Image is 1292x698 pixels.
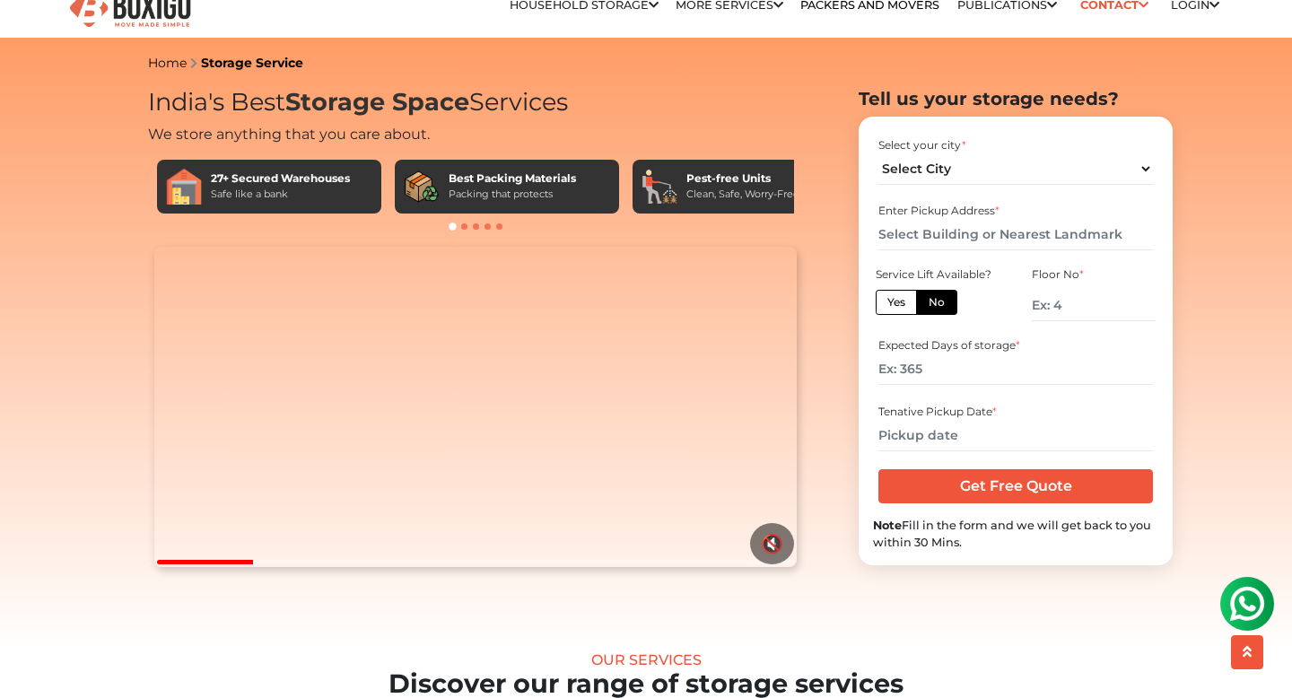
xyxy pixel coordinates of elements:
[449,187,576,202] div: Packing that protects
[148,126,430,143] span: We store anything that you care about.
[878,404,1152,420] div: Tenative Pickup Date
[686,170,799,187] div: Pest-free Units
[873,517,1158,551] div: Fill in the form and we will get back to you within 30 Mins.
[18,18,54,54] img: whatsapp-icon.svg
[1032,290,1156,321] input: Ex: 4
[211,187,350,202] div: Safe like a bank
[873,519,902,532] b: Note
[642,169,677,205] img: Pest-free Units
[52,651,1241,668] div: Our Services
[404,169,440,205] img: Best Packing Materials
[154,247,796,568] video: Your browser does not support the video tag.
[878,469,1152,503] input: Get Free Quote
[878,219,1152,250] input: Select Building or Nearest Landmark
[916,290,957,315] label: No
[166,169,202,205] img: 27+ Secured Warehouses
[876,290,917,315] label: Yes
[878,337,1152,353] div: Expected Days of storage
[148,88,803,118] h1: India's Best Services
[211,170,350,187] div: 27+ Secured Warehouses
[876,266,1000,283] div: Service Lift Available?
[1032,266,1156,283] div: Floor No
[878,353,1152,385] input: Ex: 365
[878,137,1152,153] div: Select your city
[750,523,794,564] button: 🔇
[878,203,1152,219] div: Enter Pickup Address
[686,187,799,202] div: Clean, Safe, Worry-Free
[285,87,469,117] span: Storage Space
[201,55,303,71] a: Storage Service
[859,88,1173,109] h2: Tell us your storage needs?
[148,55,187,71] a: Home
[449,170,576,187] div: Best Packing Materials
[878,420,1152,451] input: Pickup date
[1231,635,1263,669] button: scroll up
